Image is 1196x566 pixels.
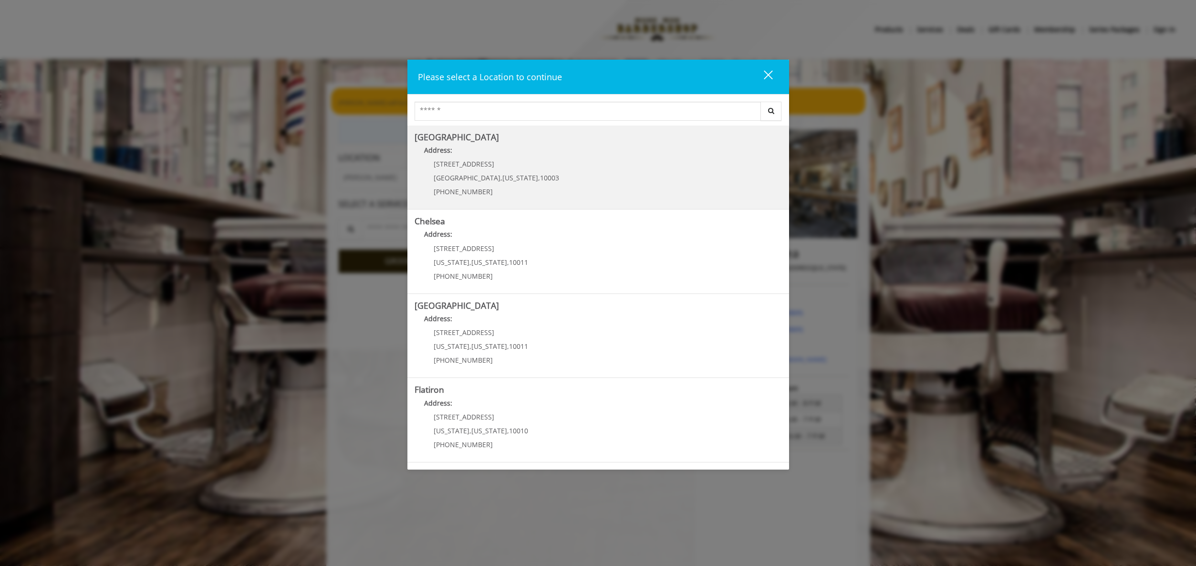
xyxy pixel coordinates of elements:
span: , [507,258,509,267]
b: [GEOGRAPHIC_DATA] [415,131,499,143]
span: [STREET_ADDRESS] [434,244,494,253]
b: Chelsea [415,215,445,227]
span: [US_STATE] [471,258,507,267]
span: [STREET_ADDRESS] [434,328,494,337]
b: Address: [424,146,452,155]
span: [US_STATE] [502,173,538,182]
span: [US_STATE] [471,342,507,351]
span: , [538,173,540,182]
span: 10010 [509,426,528,435]
span: , [469,342,471,351]
span: [PHONE_NUMBER] [434,272,493,281]
input: Search Center [415,102,761,121]
span: [PHONE_NUMBER] [434,440,493,449]
span: [GEOGRAPHIC_DATA] [434,173,500,182]
span: , [507,342,509,351]
span: [PHONE_NUMBER] [434,187,493,196]
span: [STREET_ADDRESS] [434,412,494,421]
b: [GEOGRAPHIC_DATA] [415,300,499,311]
span: [US_STATE] [434,258,469,267]
span: , [500,173,502,182]
span: 10003 [540,173,559,182]
span: , [469,258,471,267]
span: , [507,426,509,435]
span: 10011 [509,342,528,351]
b: Address: [424,398,452,408]
b: Address: [424,230,452,239]
button: close dialog [746,67,779,86]
b: Address: [424,314,452,323]
div: Center Select [415,102,782,126]
span: [US_STATE] [434,426,469,435]
span: [US_STATE] [434,342,469,351]
span: [PHONE_NUMBER] [434,356,493,365]
span: , [469,426,471,435]
span: [US_STATE] [471,426,507,435]
b: Flatiron [415,384,444,395]
span: [STREET_ADDRESS] [434,159,494,168]
i: Search button [766,107,777,114]
span: Please select a Location to continue [418,71,562,83]
span: 10011 [509,258,528,267]
div: close dialog [753,70,772,84]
